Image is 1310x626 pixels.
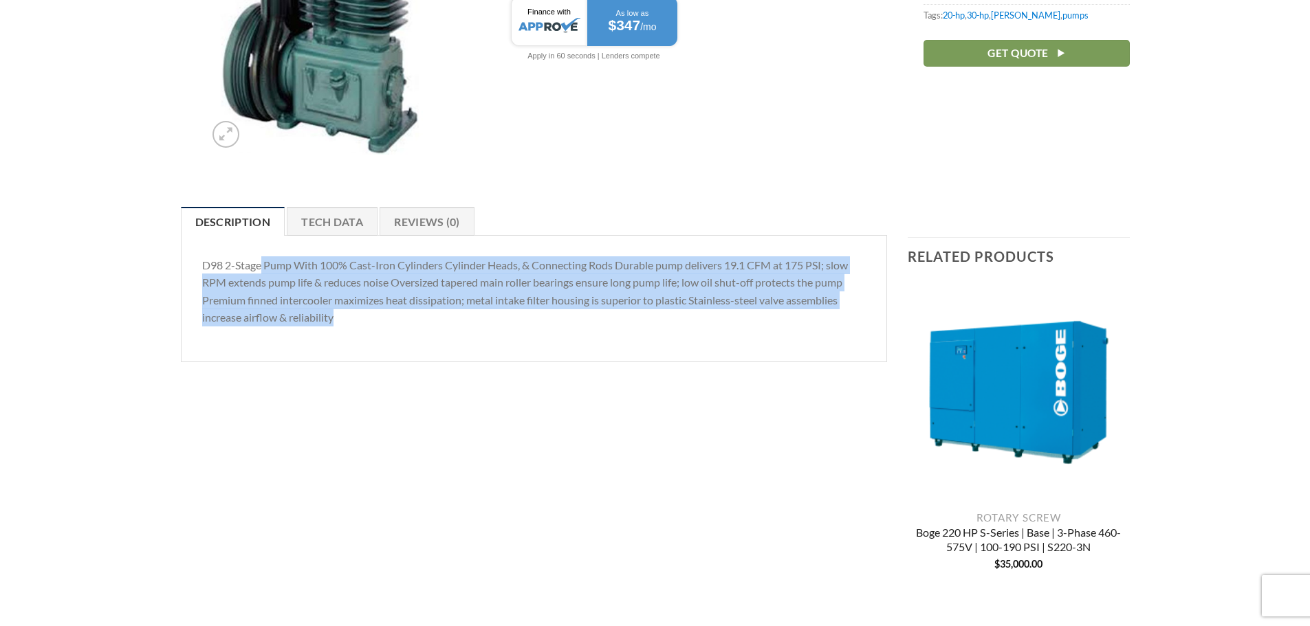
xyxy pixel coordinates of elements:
h3: Related products [908,238,1130,275]
a: Get Quote [924,40,1130,67]
img: Boge 220 HP S-Series | Base | 3-Phase 460-575V | 100-190 PSI | S220-3N [908,282,1130,504]
p: D98 2-Stage Pump With 100% Cast-Iron Cylinders Cylinder Heads, & Connecting Rods Durable pump del... [202,256,866,326]
a: pumps [1062,10,1089,21]
a: Boge 220 HP S-Series | Base | 3-Phase 460-575V | 100-190 PSI | S220-3N [908,526,1130,557]
a: Reviews (0) [380,207,474,236]
a: 20-hp [943,10,965,21]
span: Get Quote [987,45,1048,62]
a: Description [181,207,285,236]
span: Tags: , , , [924,4,1130,25]
p: Rotary Screw [908,511,1130,524]
a: Tech Data [287,207,378,236]
a: [PERSON_NAME] [991,10,1060,21]
span: $ [994,558,1000,570]
a: 30-hp [967,10,989,21]
bdi: 35,000.00 [994,558,1042,570]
